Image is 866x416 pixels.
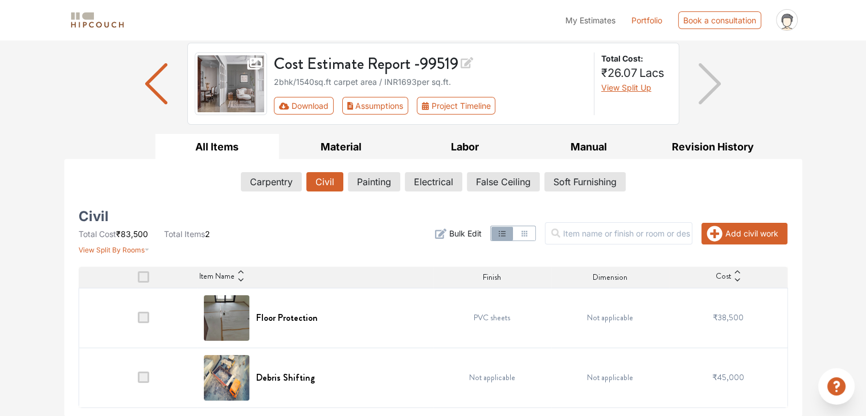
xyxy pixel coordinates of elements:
div: Book a consultation [678,11,761,29]
span: Bulk Edit [449,227,481,239]
li: 2 [164,228,210,240]
span: Lacs [639,66,664,80]
a: Portfolio [631,14,662,26]
button: Labor [403,134,527,160]
button: Soft Furnishing [544,172,626,191]
button: Assumptions [342,97,409,115]
img: Floor Protection [204,295,249,341]
td: PVC sheets [433,288,552,348]
button: Bulk Edit [435,227,481,239]
span: Cost [716,270,731,284]
button: Project Timeline [417,97,495,115]
h3: Cost Estimate Report - 99519 [274,52,587,74]
span: Dimension [593,271,627,283]
button: Manual [527,134,651,160]
span: Total Items [164,229,205,239]
img: arrow left [145,63,167,104]
button: View Split Up [601,81,651,93]
button: View Split By Rooms [79,240,150,255]
h6: Debris Shifting [256,372,315,383]
span: ₹83,500 [116,229,148,239]
span: ₹38,500 [713,312,744,323]
span: ₹26.07 [601,66,637,80]
img: arrow right [699,63,721,104]
button: Carpentry [241,172,302,191]
button: All Items [155,134,280,160]
button: False Ceiling [467,172,540,191]
button: Add civil work [701,223,787,244]
h6: Floor Protection [256,312,318,323]
span: My Estimates [565,15,615,25]
button: Painting [348,172,400,191]
button: Civil [306,172,343,191]
img: logo-horizontal.svg [69,10,126,30]
span: View Split By Rooms [79,246,145,254]
div: First group [274,97,504,115]
button: Revision History [651,134,775,160]
td: Not applicable [551,288,670,348]
span: ₹45,000 [712,372,744,383]
div: 2bhk / 1540 sq.ft carpet area / INR 1693 per sq.ft. [274,76,587,88]
span: Item Name [199,270,235,284]
span: Total Cost [79,229,116,239]
span: logo-horizontal.svg [69,7,126,33]
h5: Civil [79,212,109,221]
img: gallery [195,52,268,115]
span: View Split Up [601,83,651,92]
button: Material [279,134,403,160]
input: Item name or finish or room or description [545,222,692,244]
td: Not applicable [433,348,552,407]
button: Electrical [405,172,462,191]
button: Download [274,97,334,115]
img: Debris Shifting [204,355,249,401]
span: Finish [483,271,501,283]
div: Toolbar with button groups [274,97,587,115]
strong: Total Cost: [601,52,670,64]
td: Not applicable [551,348,670,407]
